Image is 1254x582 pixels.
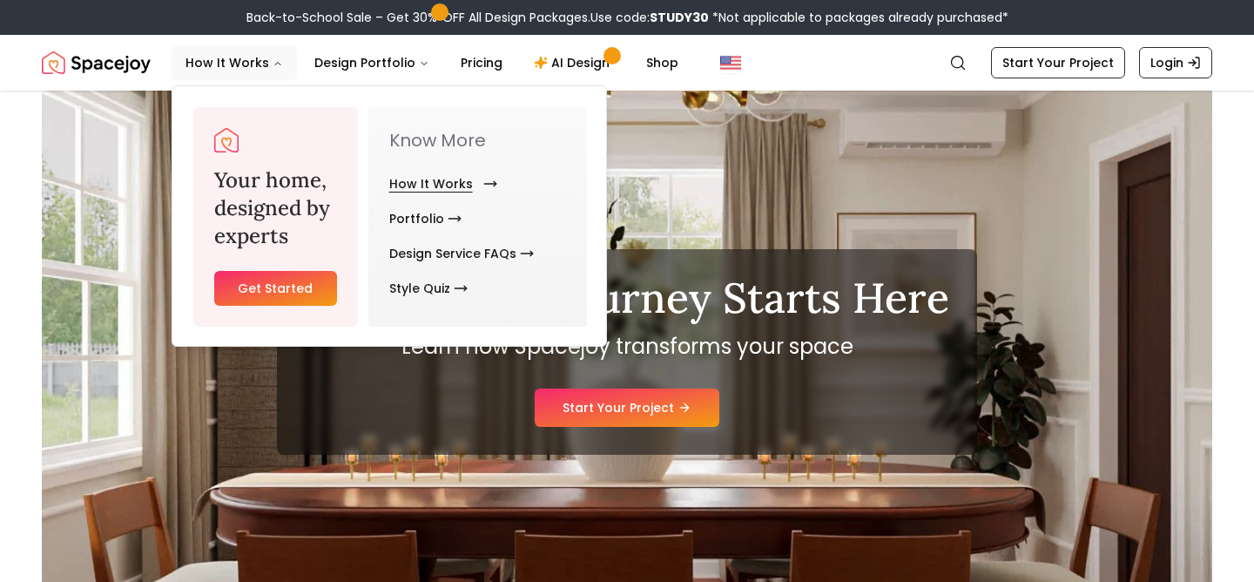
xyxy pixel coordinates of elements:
[300,45,443,80] button: Design Portfolio
[42,35,1212,91] nav: Global
[42,45,151,80] img: Spacejoy Logo
[389,201,462,236] a: Portfolio
[389,271,468,306] a: Style Quiz
[305,277,949,319] h1: Your Design Journey Starts Here
[520,45,629,80] a: AI Design
[42,45,151,80] a: Spacejoy
[172,45,297,80] button: How It Works
[214,166,337,250] h3: Your home, designed by experts
[590,9,709,26] span: Use code:
[720,52,741,73] img: United States
[214,128,239,152] img: Spacejoy Logo
[389,236,534,271] a: Design Service FAQs
[447,45,516,80] a: Pricing
[214,271,337,306] a: Get Started
[214,128,239,152] a: Spacejoy
[305,333,949,361] p: Learn how Spacejoy transforms your space
[991,47,1125,78] a: Start Your Project
[650,9,709,26] b: STUDY30
[535,389,719,427] a: Start Your Project
[709,9,1008,26] span: *Not applicable to packages already purchased*
[172,45,692,80] nav: Main
[389,128,566,152] p: Know More
[246,9,1008,26] div: Back-to-School Sale – Get 30% OFF All Design Packages.
[632,45,692,80] a: Shop
[1139,47,1212,78] a: Login
[172,86,608,348] div: How It Works
[389,166,490,201] a: How It Works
